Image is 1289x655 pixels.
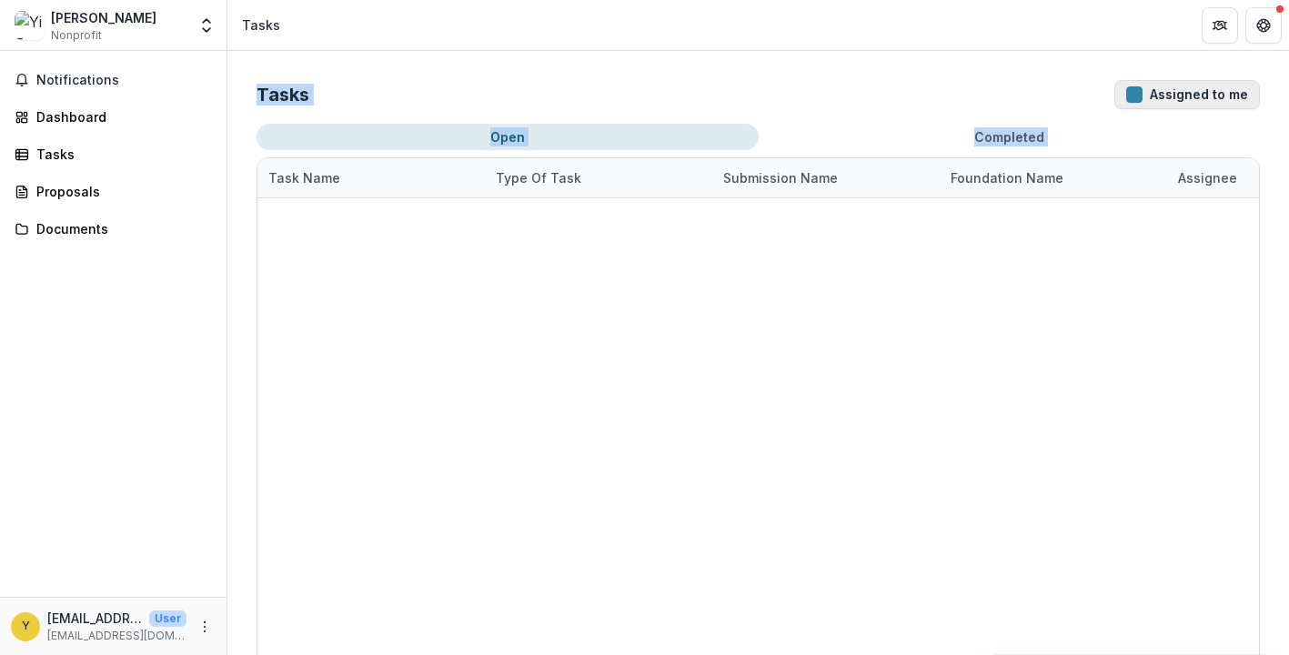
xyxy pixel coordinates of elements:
[51,27,102,44] span: Nonprofit
[36,107,205,126] div: Dashboard
[257,124,759,150] button: Open
[149,610,186,627] p: User
[257,168,351,187] div: Task Name
[485,168,592,187] div: Type of Task
[485,158,712,197] div: Type of Task
[51,8,156,27] div: [PERSON_NAME]
[47,628,186,644] p: [EMAIL_ADDRESS][DOMAIN_NAME]
[940,168,1074,187] div: Foundation Name
[242,15,280,35] div: Tasks
[7,65,219,95] button: Notifications
[235,12,287,38] nav: breadcrumb
[36,145,205,164] div: Tasks
[194,616,216,638] button: More
[712,158,940,197] div: Submission Name
[7,139,219,169] a: Tasks
[7,214,219,244] a: Documents
[712,168,849,187] div: Submission Name
[36,182,205,201] div: Proposals
[7,176,219,207] a: Proposals
[257,84,309,106] h2: Tasks
[22,620,30,632] div: yifu@uw.edu
[47,609,142,628] p: [EMAIL_ADDRESS][DOMAIN_NAME]
[1167,168,1248,187] div: Assignee
[940,158,1167,197] div: Foundation Name
[1245,7,1282,44] button: Get Help
[1114,80,1260,109] button: Assigned to me
[194,7,219,44] button: Open entity switcher
[257,158,485,197] div: Task Name
[759,124,1261,150] button: Completed
[15,11,44,40] img: Yi Fu
[36,73,212,88] span: Notifications
[1202,7,1238,44] button: Partners
[7,102,219,132] a: Dashboard
[36,219,205,238] div: Documents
